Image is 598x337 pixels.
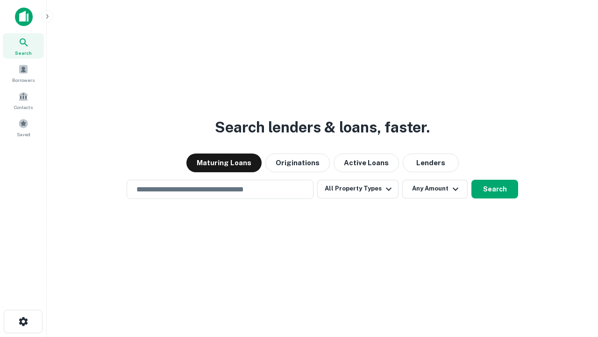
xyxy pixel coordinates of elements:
[3,60,44,86] a: Borrowers
[471,180,518,198] button: Search
[215,116,430,139] h3: Search lenders & loans, faster.
[551,262,598,307] iframe: Chat Widget
[186,154,262,172] button: Maturing Loans
[14,103,33,111] span: Contacts
[3,33,44,59] a: Search
[3,88,44,113] a: Contacts
[334,154,399,172] button: Active Loans
[15,7,33,26] img: capitalize-icon.png
[265,154,330,172] button: Originations
[403,154,459,172] button: Lenders
[12,76,35,84] span: Borrowers
[402,180,468,198] button: Any Amount
[317,180,399,198] button: All Property Types
[15,49,32,57] span: Search
[3,115,44,140] a: Saved
[17,131,30,138] span: Saved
